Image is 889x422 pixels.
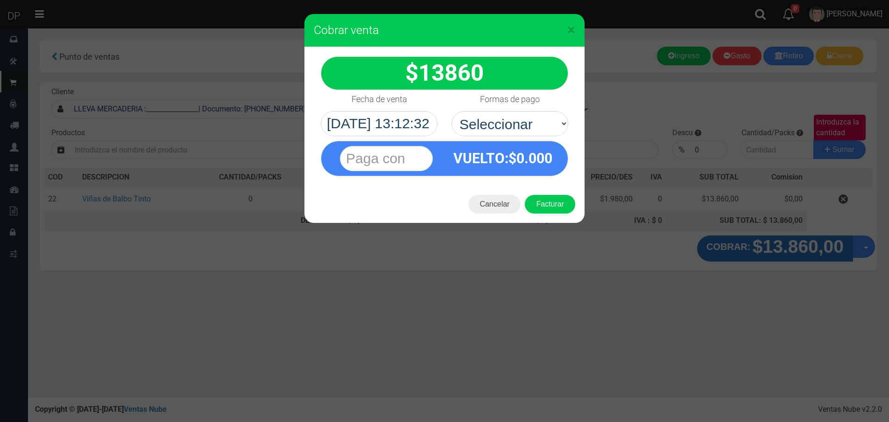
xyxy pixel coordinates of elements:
[468,195,521,214] button: Cancelar
[480,95,540,104] h4: Formas de pago
[567,22,575,37] button: Close
[352,95,407,104] h4: Fecha de venta
[340,146,433,171] input: Paga con
[516,150,552,166] span: 0.000
[418,60,484,86] span: 13860
[405,60,484,86] strong: $
[453,150,552,166] strong: :$
[314,23,575,37] h3: Cobrar venta
[453,150,505,166] span: VUELTO
[525,195,575,214] button: Facturar
[567,21,575,39] span: ×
